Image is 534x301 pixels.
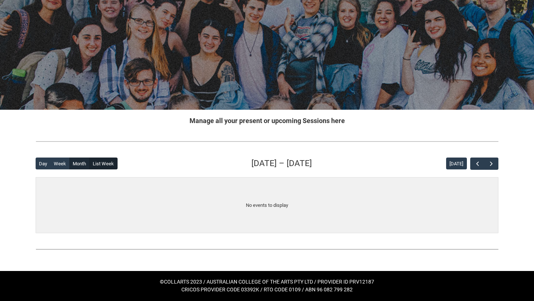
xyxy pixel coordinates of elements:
img: REDU_GREY_LINE [36,138,498,145]
button: List Week [89,158,118,169]
button: Week [50,158,70,169]
button: Month [69,158,90,169]
h2: Manage all your present or upcoming Sessions here [36,116,498,126]
button: Previous Week [470,158,484,170]
button: Next Week [484,158,498,170]
button: Day [36,158,51,169]
button: [DATE] [446,158,467,169]
h2: [DATE] – [DATE] [251,157,312,170]
div: No events to display [246,202,288,209]
img: REDU_GREY_LINE [36,245,498,253]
